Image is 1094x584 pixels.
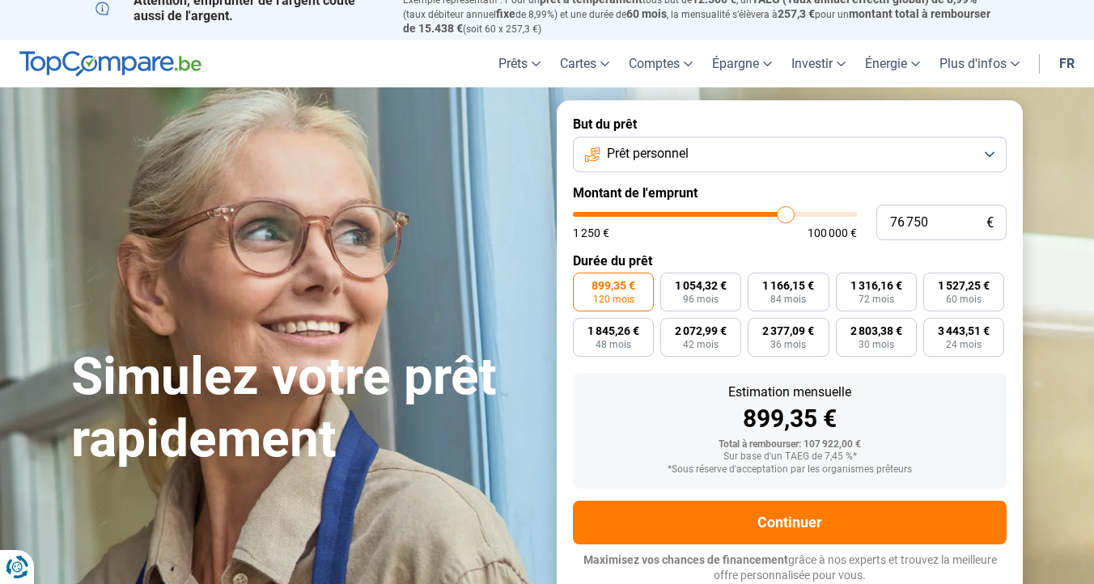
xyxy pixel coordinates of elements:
[573,253,1007,269] label: Durée du prêt
[770,340,806,349] span: 36 mois
[770,294,806,304] span: 84 mois
[573,227,609,239] span: 1 250 €
[850,325,902,336] span: 2 803,38 €
[586,386,994,399] div: Estimation mensuelle
[778,7,815,20] span: 257,3 €
[626,7,667,20] span: 60 mois
[683,294,719,304] span: 96 mois
[586,407,994,431] div: 899,35 €
[586,464,994,476] div: *Sous réserve d'acceptation par les organismes prêteurs
[593,294,634,304] span: 120 mois
[1049,40,1084,87] a: fr
[496,7,515,20] span: fixe
[573,185,1007,201] label: Montant de l'emprunt
[808,227,857,239] span: 100 000 €
[586,451,994,463] div: Sur base d'un TAEG de 7,45 %*
[938,280,990,291] span: 1 527,25 €
[596,340,631,349] span: 48 mois
[573,501,1007,544] button: Continuer
[19,51,201,77] img: TopCompare
[587,325,639,336] span: 1 845,26 €
[586,439,994,451] div: Total à rembourser: 107 922,00 €
[619,40,702,87] a: Comptes
[946,294,982,304] span: 60 mois
[782,40,855,87] a: Investir
[607,145,689,163] span: Prêt personnel
[859,294,894,304] span: 72 mois
[762,280,814,291] span: 1 166,15 €
[946,340,982,349] span: 24 mois
[850,280,902,291] span: 1 316,16 €
[71,346,537,471] h1: Simulez votre prêt rapidement
[573,137,1007,172] button: Prêt personnel
[573,552,1007,584] p: grâce à nos experts et trouvez la meilleure offre personnalisée pour vous.
[859,340,894,349] span: 30 mois
[986,216,994,230] span: €
[702,40,782,87] a: Épargne
[930,40,1029,87] a: Plus d'infos
[938,325,990,336] span: 3 443,51 €
[675,280,727,291] span: 1 054,32 €
[762,325,814,336] span: 2 377,09 €
[592,280,635,291] span: 899,35 €
[583,553,788,566] span: Maximisez vos chances de financement
[550,40,619,87] a: Cartes
[573,116,1007,132] label: But du prêt
[683,340,719,349] span: 42 mois
[403,7,990,35] span: montant total à rembourser de 15.438 €
[855,40,930,87] a: Énergie
[675,325,727,336] span: 2 072,99 €
[489,40,550,87] a: Prêts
